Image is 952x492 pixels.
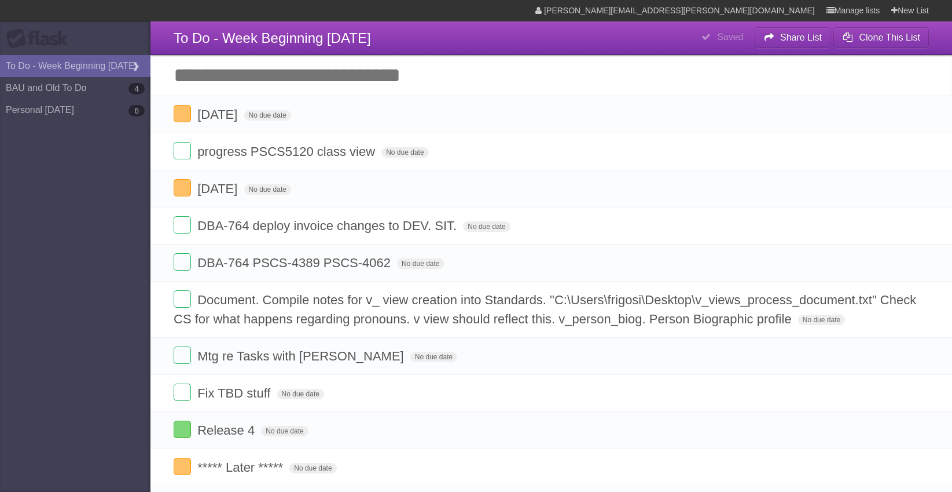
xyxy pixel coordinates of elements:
[197,144,378,159] span: progress PSCS5120 class view
[174,179,191,196] label: Done
[381,147,428,158] span: No due date
[174,290,191,308] label: Done
[197,349,407,363] span: Mtg re Tasks with [PERSON_NAME]
[410,352,457,362] span: No due date
[780,32,822,42] b: Share List
[244,110,291,121] span: No due date
[833,27,929,48] button: Clone This List
[859,32,920,42] b: Clone This List
[174,105,191,122] label: Done
[197,386,273,400] span: Fix TBD stuff
[717,32,743,42] b: Saved
[174,293,916,326] span: Document. Compile notes for v_ view creation into Standards. "C:\Users\frigosi\Desktop\v_views_pr...
[197,107,240,122] span: [DATE]
[798,315,845,325] span: No due date
[174,30,371,46] span: To Do - Week Beginning [DATE]
[197,256,394,270] span: DBA-764 PSCS-4389 PSCS-4062
[397,258,444,269] span: No due date
[174,216,191,234] label: Done
[174,253,191,271] label: Done
[197,218,460,233] span: DBA-764 deploy invoice changes to DEV. SIT.
[128,105,145,116] b: 6
[261,426,308,436] span: No due date
[277,389,324,399] span: No due date
[174,384,191,401] label: Done
[174,347,191,364] label: Done
[289,463,336,473] span: No due date
[174,421,191,438] label: Done
[174,142,191,159] label: Done
[128,83,145,94] b: 4
[755,27,831,48] button: Share List
[6,28,75,49] div: Flask
[244,184,291,195] span: No due date
[197,423,258,438] span: Release 4
[197,181,240,196] span: [DATE]
[174,458,191,475] label: Done
[463,221,510,232] span: No due date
